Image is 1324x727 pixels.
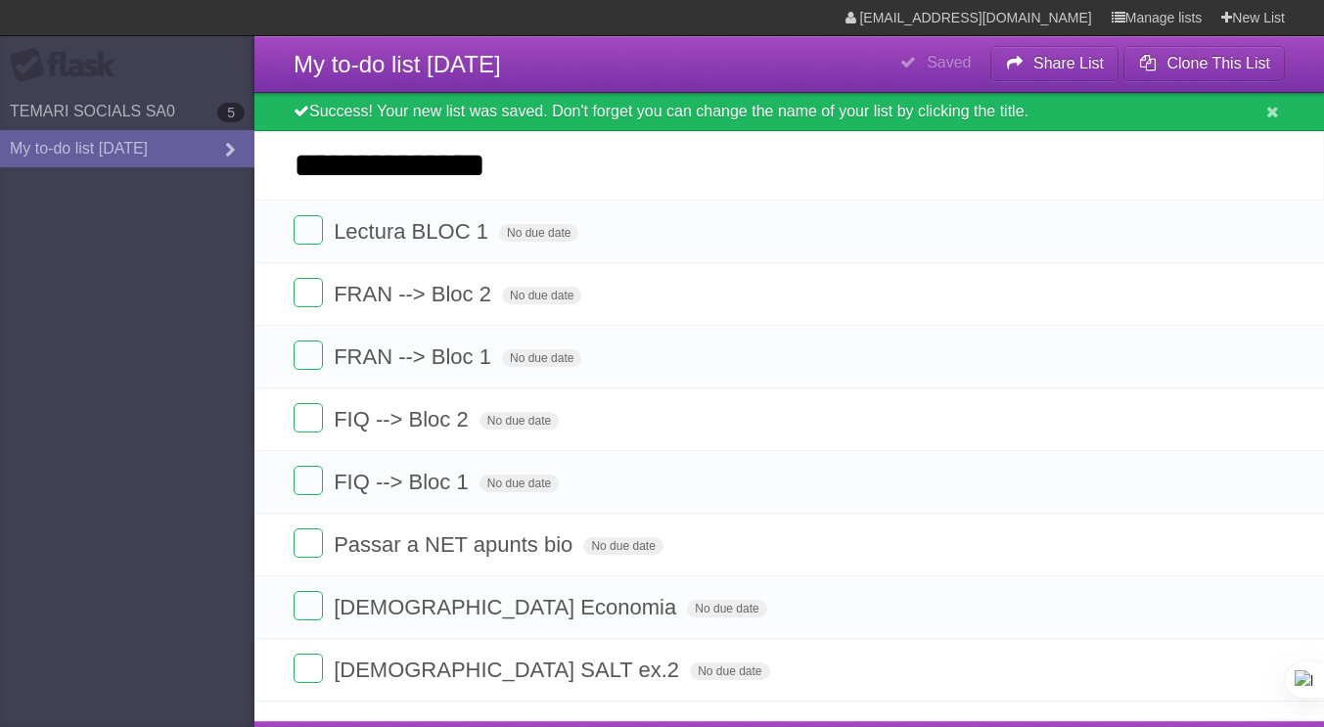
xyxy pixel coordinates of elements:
b: Saved [927,54,971,70]
span: FIQ --> Bloc 1 [334,470,474,494]
span: My to-do list [DATE] [294,51,501,77]
span: [DEMOGRAPHIC_DATA] SALT ex.2 [334,658,684,682]
div: Success! Your new list was saved. Don't forget you can change the name of your list by clicking t... [254,93,1324,131]
button: Share List [990,46,1119,81]
span: No due date [502,287,581,304]
label: Done [294,403,323,432]
span: FRAN --> Bloc 2 [334,282,496,306]
label: Done [294,215,323,245]
span: [DEMOGRAPHIC_DATA] Economia [334,595,681,619]
label: Done [294,528,323,558]
span: No due date [690,662,769,680]
label: Done [294,341,323,370]
button: Clone This List [1123,46,1285,81]
span: FIQ --> Bloc 2 [334,407,474,432]
b: 5 [217,103,245,122]
b: Clone This List [1166,55,1270,71]
b: Share List [1033,55,1104,71]
label: Done [294,466,323,495]
span: No due date [583,537,662,555]
span: FRAN --> Bloc 1 [334,344,496,369]
label: Done [294,591,323,620]
span: Passar a NET apunts bio [334,532,577,557]
span: No due date [479,412,559,430]
span: No due date [499,224,578,242]
span: Lectura BLOC 1 [334,219,493,244]
label: Done [294,278,323,307]
span: No due date [502,349,581,367]
div: Flask [10,48,127,83]
span: No due date [687,600,766,617]
label: Done [294,654,323,683]
span: No due date [479,475,559,492]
